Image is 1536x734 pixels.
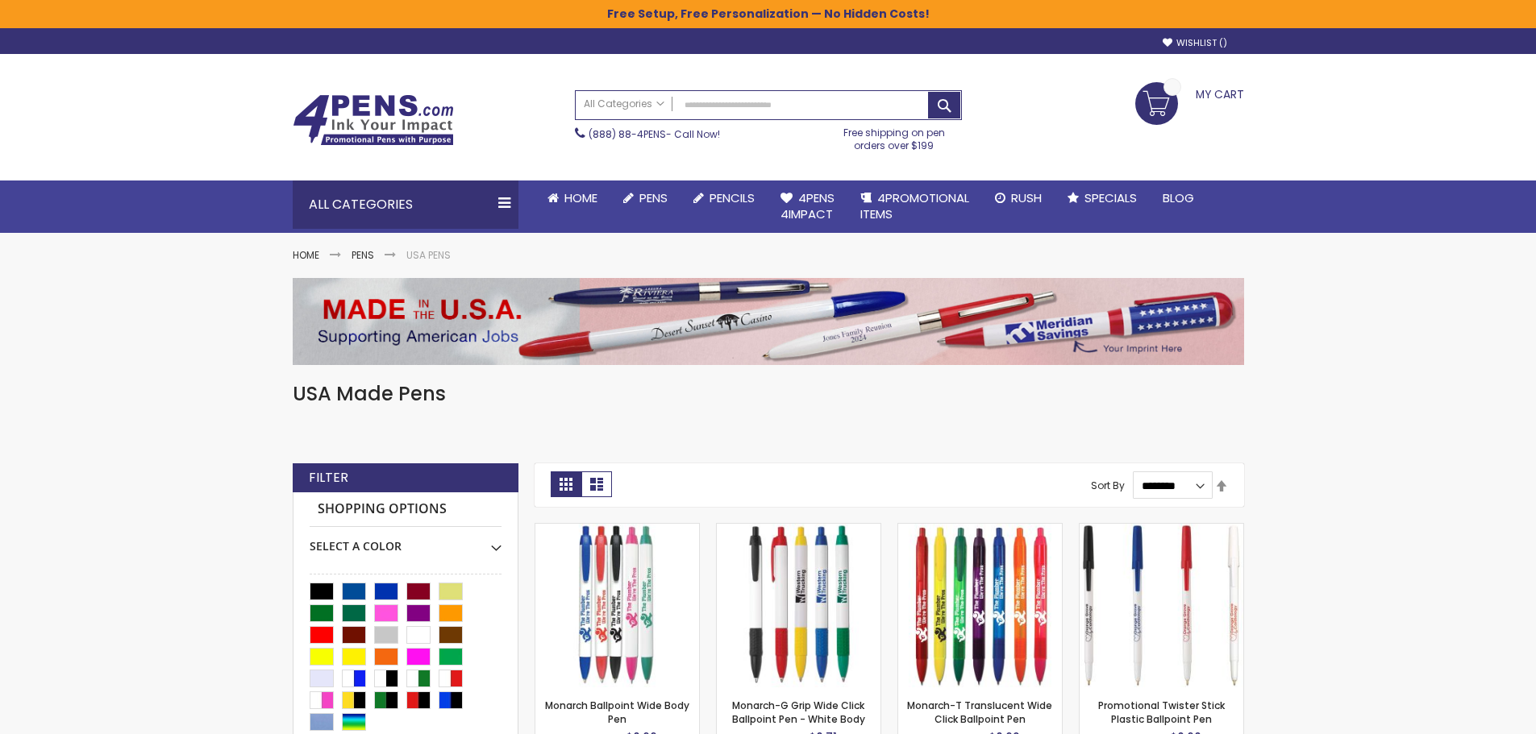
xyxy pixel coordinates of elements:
span: 4Pens 4impact [780,189,835,222]
a: Monarch Ballpoint Wide Body Pen [535,523,699,537]
label: Sort By [1091,479,1125,492]
span: 4PROMOTIONAL ITEMS [860,189,969,222]
a: Monarch-G Grip Wide Click Ballpoint Pen - White Body [717,523,880,537]
a: Promotional Twister Stick Plastic Ballpoint Pen [1080,523,1243,537]
a: (888) 88-4PENS [589,127,666,141]
span: - Call Now! [589,127,720,141]
img: Monarch-T Translucent Wide Click Ballpoint Pen [898,524,1062,687]
a: Monarch Ballpoint Wide Body Pen [545,699,689,725]
img: USA Pens [293,278,1244,365]
strong: Shopping Options [310,492,502,527]
a: All Categories [576,91,672,118]
span: Rush [1011,189,1042,206]
a: Blog [1150,180,1207,216]
img: Promotional Twister Stick Plastic Ballpoint Pen [1080,524,1243,687]
span: Pens [639,189,668,206]
a: Promotional Twister Stick Plastic Ballpoint Pen [1098,699,1225,725]
span: All Categories [584,97,664,110]
span: Pencils [710,189,755,206]
a: Monarch-T Translucent Wide Click Ballpoint Pen [898,523,1062,537]
a: Home [293,248,319,262]
span: Blog [1163,189,1194,206]
strong: USA Pens [406,248,451,262]
span: Specials [1084,189,1137,206]
a: Rush [982,180,1055,216]
img: 4Pens Custom Pens and Promotional Products [293,94,454,146]
a: 4Pens4impact [768,180,847,233]
a: Home [535,180,610,216]
strong: Grid [551,471,581,497]
a: Pencils [681,180,768,216]
img: Monarch Ballpoint Wide Body Pen [535,524,699,687]
h1: USA Made Pens [293,381,1244,407]
a: Monarch-G Grip Wide Click Ballpoint Pen - White Body [732,699,865,725]
strong: Filter [309,469,348,487]
div: Select A Color [310,527,502,554]
img: Monarch-G Grip Wide Click Ballpoint Pen - White Body [717,524,880,687]
a: Pens [610,180,681,216]
a: Pens [352,248,374,262]
a: Monarch-T Translucent Wide Click Ballpoint Pen [907,699,1052,725]
span: Home [564,189,597,206]
a: Wishlist [1163,37,1227,49]
div: Free shipping on pen orders over $199 [826,120,962,152]
a: Specials [1055,180,1150,216]
div: All Categories [293,180,518,229]
a: 4PROMOTIONALITEMS [847,180,982,233]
